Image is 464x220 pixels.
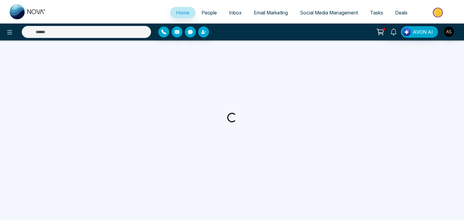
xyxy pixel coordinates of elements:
span: Social Media Management [300,10,358,16]
a: Email Marketing [248,7,294,18]
img: Lead Flow [402,28,411,36]
a: People [195,7,223,18]
img: Market-place.gif [417,6,460,19]
a: Home [170,7,195,18]
span: Email Marketing [254,10,288,16]
img: User Avatar [444,27,454,37]
button: AVON AI [401,26,438,38]
a: Tasks [364,7,389,18]
span: Tasks [370,10,383,16]
span: Inbox [229,10,242,16]
span: Deals [395,10,408,16]
a: Inbox [223,7,248,18]
img: Nova CRM Logo [10,4,46,19]
span: People [201,10,217,16]
span: Home [176,10,189,16]
a: Deals [389,7,414,18]
a: Social Media Management [294,7,364,18]
span: AVON AI [413,28,433,36]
